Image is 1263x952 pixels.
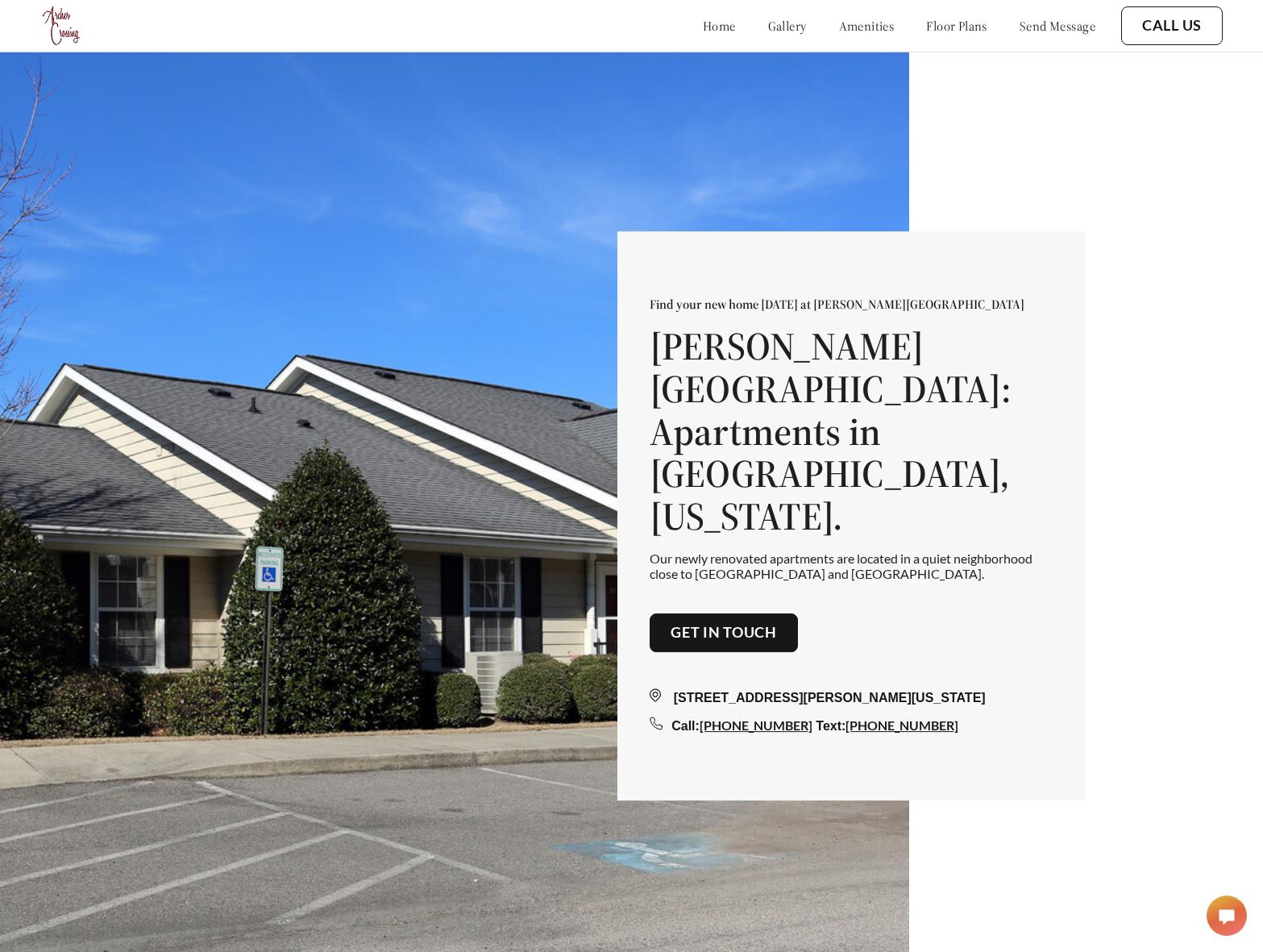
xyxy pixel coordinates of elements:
button: Get in touch [650,613,798,652]
a: Get in touch [671,624,777,642]
div: [STREET_ADDRESS][PERSON_NAME][US_STATE] [650,688,1053,708]
p: Our newly renovated apartments are located in a quiet neighborhood close to [GEOGRAPHIC_DATA] and... [650,551,1053,581]
a: [PHONE_NUMBER] [845,717,958,733]
h1: [PERSON_NAME][GEOGRAPHIC_DATA]: Apartments in [GEOGRAPHIC_DATA], [US_STATE]. [650,325,1053,538]
a: send message [1020,18,1095,34]
a: floor plans [926,18,987,34]
a: amenities [839,18,895,34]
a: gallery [768,18,807,34]
span: Call: [671,719,700,733]
span: Text: [816,719,845,733]
button: Call Us [1121,6,1223,45]
img: Company logo [40,4,84,48]
a: Call Us [1142,17,1202,35]
a: home [703,18,736,34]
p: Find your new home [DATE] at [PERSON_NAME][GEOGRAPHIC_DATA] [650,296,1053,312]
a: [PHONE_NUMBER] [700,717,812,733]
